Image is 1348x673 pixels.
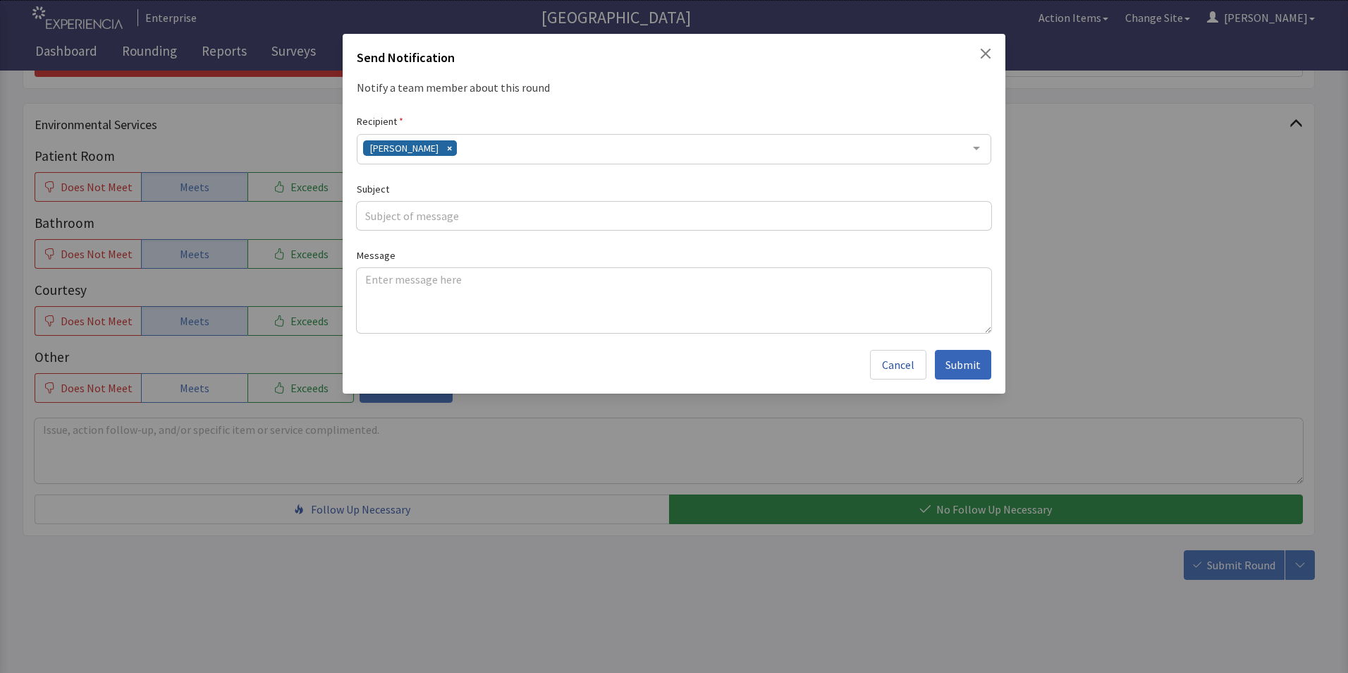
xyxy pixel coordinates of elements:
label: Recipient [357,113,991,130]
span: [PERSON_NAME] [370,142,439,154]
label: Subject [357,181,991,198]
h2: Send Notification [357,48,455,73]
button: Cancel [870,350,926,380]
button: Close [980,48,991,59]
label: Message [357,247,991,264]
button: Submit [935,350,991,380]
span: Submit [945,356,981,373]
div: Notify a team member about this round [357,79,991,96]
input: Subject of message [357,202,991,230]
span: Cancel [882,356,914,373]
